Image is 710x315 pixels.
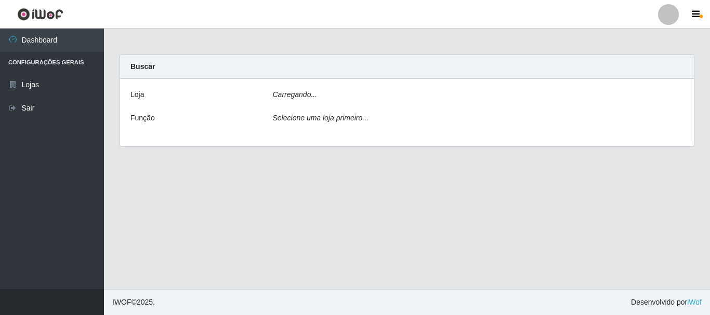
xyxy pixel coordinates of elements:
[273,90,318,99] i: Carregando...
[130,89,144,100] label: Loja
[112,297,155,308] span: © 2025 .
[130,62,155,71] strong: Buscar
[687,298,702,306] a: iWof
[130,113,155,124] label: Função
[273,114,369,122] i: Selecione uma loja primeiro...
[17,8,63,21] img: CoreUI Logo
[631,297,702,308] span: Desenvolvido por
[112,298,132,306] span: IWOF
